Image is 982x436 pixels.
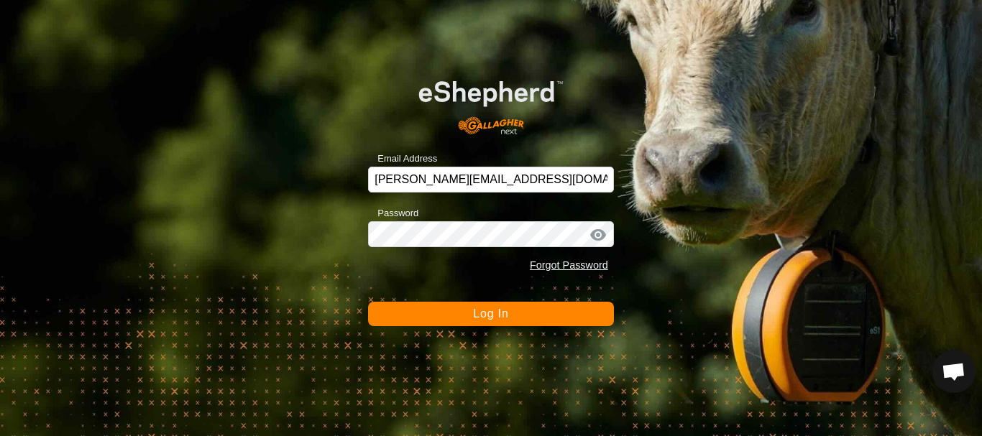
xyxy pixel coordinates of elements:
[393,60,589,144] img: E-shepherd Logo
[932,350,976,393] div: Open chat
[473,307,508,320] span: Log In
[368,206,418,221] label: Password
[530,259,608,271] a: Forgot Password
[368,167,614,193] input: Email Address
[368,302,614,326] button: Log In
[368,152,437,166] label: Email Address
